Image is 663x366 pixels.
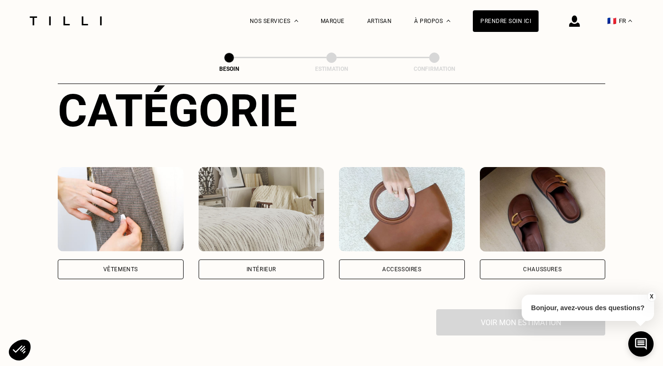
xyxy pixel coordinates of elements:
div: Confirmation [387,66,481,72]
span: 🇫🇷 [607,16,617,25]
div: Catégorie [58,84,605,137]
img: Logo du service de couturière Tilli [26,16,105,25]
div: Besoin [182,66,276,72]
img: Intérieur [199,167,324,252]
div: Chaussures [523,267,562,272]
a: Marque [321,18,345,24]
a: Artisan [367,18,392,24]
img: Accessoires [339,167,465,252]
p: Bonjour, avez-vous des questions? [522,295,654,321]
button: X [647,291,656,302]
img: Chaussures [480,167,606,252]
a: Prendre soin ici [473,10,539,32]
img: icône connexion [569,15,580,27]
div: Accessoires [382,267,422,272]
div: Estimation [285,66,378,72]
div: Vêtements [103,267,138,272]
img: menu déroulant [628,20,632,22]
img: Menu déroulant à propos [447,20,450,22]
img: Vêtements [58,167,184,252]
img: Menu déroulant [294,20,298,22]
div: Intérieur [247,267,276,272]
